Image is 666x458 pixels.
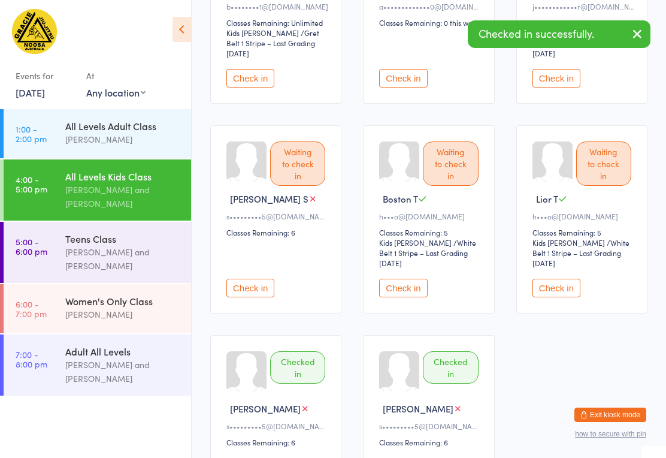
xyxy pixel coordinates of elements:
div: Adult All Levels [65,345,181,358]
div: s•••••••••5@[DOMAIN_NAME] [226,211,329,221]
div: Checked in [423,351,478,384]
span: / White Belt 1 Stripe – Last Grading [DATE] [532,237,629,268]
a: 5:00 -6:00 pmTeens Class[PERSON_NAME] and [PERSON_NAME] [4,222,191,283]
button: Check in [379,69,427,88]
div: h•••o@[DOMAIN_NAME] [532,211,635,221]
div: Classes Remaining: 6 [226,437,329,447]
button: Check in [226,69,274,88]
span: Boston T [383,192,418,205]
div: [PERSON_NAME] and [PERSON_NAME] [65,358,181,385]
div: Events for [16,66,74,86]
a: 6:00 -7:00 pmWomen's Only Class[PERSON_NAME] [4,284,191,333]
div: Women's Only Class [65,294,181,308]
div: Classes Remaining: 5 [532,227,635,237]
button: Check in [379,279,427,297]
div: Kids [PERSON_NAME] [379,237,452,248]
a: 7:00 -8:00 pmAdult All Levels[PERSON_NAME] and [PERSON_NAME] [4,335,191,396]
div: j••••••••••••r@[DOMAIN_NAME] [532,1,635,11]
div: Kids [PERSON_NAME] [226,28,299,38]
button: Exit kiosk mode [574,408,646,422]
span: [PERSON_NAME] [230,402,301,415]
div: Classes Remaining: 6 [379,437,482,447]
time: 7:00 - 8:00 pm [16,349,47,369]
div: Classes Remaining: Unlimited [226,17,329,28]
div: Teens Class [65,232,181,245]
div: Classes Remaining: 5 [379,227,482,237]
button: Check in [532,69,580,88]
div: Kids [PERSON_NAME] [532,237,605,248]
a: 1:00 -2:00 pmAll Levels Adult Class[PERSON_NAME] [4,109,191,158]
div: Checked in successfully. [468,20,650,48]
div: [PERSON_NAME] [65,132,181,146]
button: how to secure with pin [575,430,646,438]
a: [DATE] [16,86,45,99]
div: Classes Remaining: 6 [226,227,329,237]
div: Checked in [270,351,325,384]
button: Check in [532,279,580,297]
div: Waiting to check in [270,141,325,186]
div: Classes Remaining: 0 this week [532,17,635,28]
span: [PERSON_NAME] S [230,192,308,205]
time: 4:00 - 5:00 pm [16,174,47,194]
div: Any location [86,86,146,99]
div: s•••••••••5@[DOMAIN_NAME] [226,421,329,431]
div: b••••••••1@[DOMAIN_NAME] [226,1,329,11]
span: [PERSON_NAME] [383,402,453,415]
img: Gracie Humaita Noosa [12,9,57,54]
div: All Levels Kids Class [65,170,181,183]
span: / Gret Belt 1 Stripe – Last Grading [DATE] [226,28,319,58]
div: All Levels Adult Class [65,119,181,132]
div: Waiting to check in [576,141,631,186]
a: 4:00 -5:00 pmAll Levels Kids Class[PERSON_NAME] and [PERSON_NAME] [4,159,191,221]
span: Lior T [536,192,558,205]
time: 5:00 - 6:00 pm [16,237,47,256]
div: [PERSON_NAME] and [PERSON_NAME] [65,245,181,273]
div: s•••••••••5@[DOMAIN_NAME] [379,421,482,431]
div: [PERSON_NAME] and [PERSON_NAME] [65,183,181,210]
time: 6:00 - 7:00 pm [16,299,47,318]
div: At [86,66,146,86]
span: / White Belt 1 Stripe – Last Grading [DATE] [379,237,476,268]
div: Classes Remaining: 0 this week [379,17,482,28]
button: Check in [226,279,274,297]
div: Waiting to check in [423,141,478,186]
div: h•••o@[DOMAIN_NAME] [379,211,482,221]
div: a•••••••••••••0@[DOMAIN_NAME] [379,1,482,11]
time: 1:00 - 2:00 pm [16,124,47,143]
div: [PERSON_NAME] [65,308,181,321]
